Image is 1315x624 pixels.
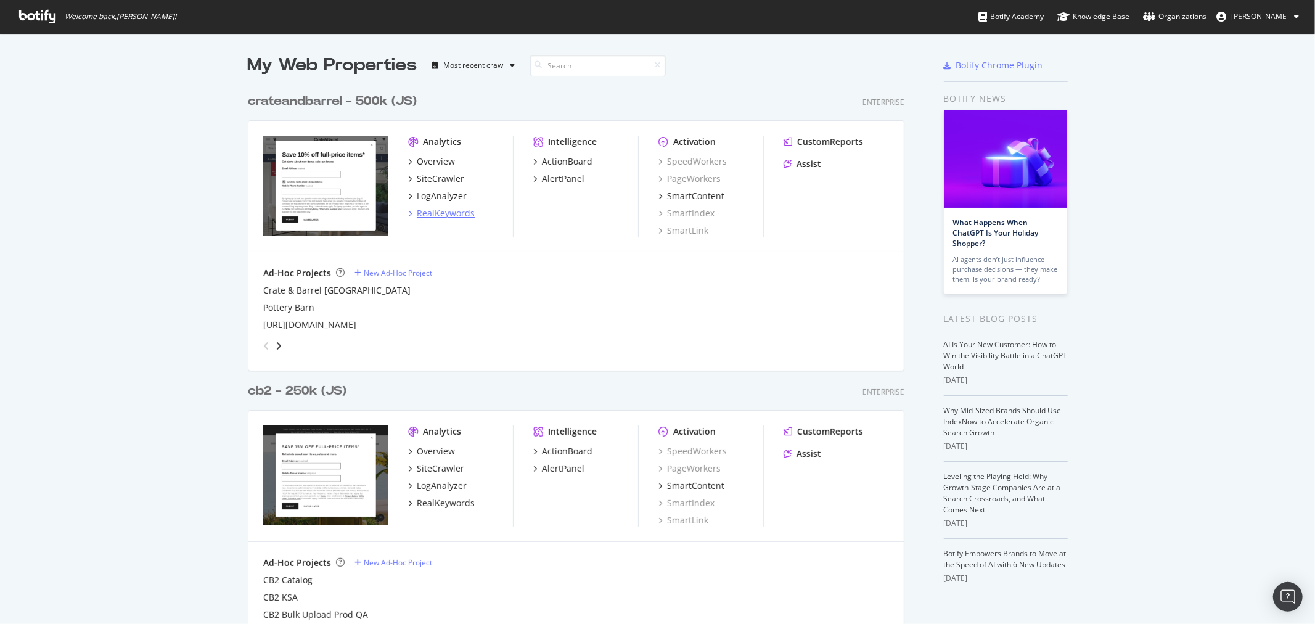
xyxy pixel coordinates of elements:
[1143,10,1206,23] div: Organizations
[533,155,592,168] a: ActionBoard
[248,92,422,110] a: crateandbarrel - 500k (JS)
[263,136,388,236] img: crateandbarrel.com
[658,190,724,202] a: SmartContent
[354,268,432,278] a: New Ad-Hoc Project
[542,173,584,185] div: AlertPanel
[542,445,592,458] div: ActionBoard
[956,59,1043,72] div: Botify Chrome Plugin
[944,405,1062,438] a: Why Mid-Sized Brands Should Use IndexNow to Accelerate Organic Search Growth
[263,267,331,279] div: Ad-Hoc Projects
[862,97,904,107] div: Enterprise
[784,425,863,438] a: CustomReports
[978,10,1044,23] div: Botify Academy
[548,425,597,438] div: Intelligence
[423,136,461,148] div: Analytics
[354,557,432,568] a: New Ad-Hoc Project
[542,155,592,168] div: ActionBoard
[263,557,331,569] div: Ad-Hoc Projects
[423,425,461,438] div: Analytics
[417,480,467,492] div: LogAnalyzer
[944,471,1061,515] a: Leveling the Playing Field: Why Growth-Stage Companies Are at a Search Crossroads, and What Comes...
[263,425,388,525] img: cb2.com
[953,217,1039,248] a: What Happens When ChatGPT Is Your Holiday Shopper?
[658,224,708,237] a: SmartLink
[263,319,356,331] a: [URL][DOMAIN_NAME]
[1057,10,1129,23] div: Knowledge Base
[408,190,467,202] a: LogAnalyzer
[263,574,313,586] a: CB2 Catalog
[248,92,417,110] div: crateandbarrel - 500k (JS)
[548,136,597,148] div: Intelligence
[944,441,1068,452] div: [DATE]
[248,53,417,78] div: My Web Properties
[427,55,520,75] button: Most recent crawl
[784,448,821,460] a: Assist
[408,497,475,509] a: RealKeywords
[953,255,1058,284] div: AI agents don’t just influence purchase decisions — they make them. Is your brand ready?
[408,173,464,185] a: SiteCrawler
[658,497,715,509] a: SmartIndex
[797,425,863,438] div: CustomReports
[417,207,475,220] div: RealKeywords
[1273,582,1303,612] div: Open Intercom Messenger
[658,462,721,475] a: PageWorkers
[944,312,1068,326] div: Latest Blog Posts
[533,173,584,185] a: AlertPanel
[944,518,1068,529] div: [DATE]
[408,207,475,220] a: RealKeywords
[673,136,716,148] div: Activation
[533,462,584,475] a: AlertPanel
[444,62,506,69] div: Most recent crawl
[417,173,464,185] div: SiteCrawler
[797,158,821,170] div: Assist
[784,136,863,148] a: CustomReports
[417,155,455,168] div: Overview
[248,382,346,400] div: cb2 - 250k (JS)
[533,445,592,458] a: ActionBoard
[658,445,727,458] a: SpeedWorkers
[944,548,1067,570] a: Botify Empowers Brands to Move at the Speed of AI with 6 New Updates
[530,55,666,76] input: Search
[658,207,715,220] a: SmartIndex
[658,480,724,492] a: SmartContent
[263,609,368,621] a: CB2 Bulk Upload Prod QA
[944,573,1068,584] div: [DATE]
[364,268,432,278] div: New Ad-Hoc Project
[667,190,724,202] div: SmartContent
[248,382,351,400] a: cb2 - 250k (JS)
[364,557,432,568] div: New Ad-Hoc Project
[797,448,821,460] div: Assist
[862,387,904,397] div: Enterprise
[263,591,298,604] a: CB2 KSA
[65,12,176,22] span: Welcome back, [PERSON_NAME] !
[417,462,464,475] div: SiteCrawler
[944,92,1068,105] div: Botify news
[784,158,821,170] a: Assist
[658,173,721,185] a: PageWorkers
[797,136,863,148] div: CustomReports
[1206,7,1309,27] button: [PERSON_NAME]
[263,284,411,297] a: Crate & Barrel [GEOGRAPHIC_DATA]
[408,462,464,475] a: SiteCrawler
[667,480,724,492] div: SmartContent
[408,155,455,168] a: Overview
[658,155,727,168] div: SpeedWorkers
[673,425,716,438] div: Activation
[417,445,455,458] div: Overview
[263,302,314,314] a: Pottery Barn
[274,340,283,352] div: angle-right
[658,514,708,527] a: SmartLink
[258,336,274,356] div: angle-left
[542,462,584,475] div: AlertPanel
[417,497,475,509] div: RealKeywords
